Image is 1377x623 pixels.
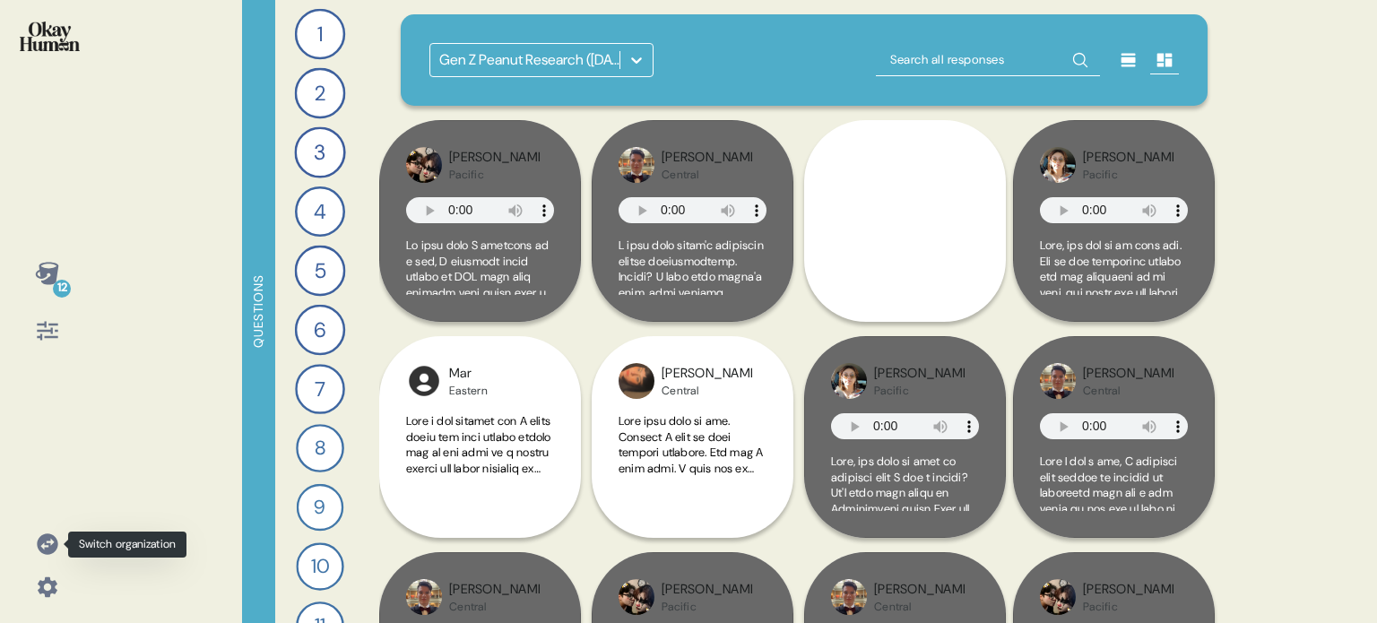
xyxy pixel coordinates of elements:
[831,579,867,615] img: profilepic_9795516237139002.jpg
[1083,364,1173,384] div: [PERSON_NAME]
[662,384,752,398] div: Central
[1040,579,1076,615] img: profilepic_9222882111172390.jpg
[876,44,1100,76] input: Search all responses
[406,363,442,399] img: l1ibTKarBSWXLOhlfT5LxFP+OttMJpPJZDKZTCbz9PgHEggSPYjZSwEAAAAASUVORK5CYII=
[68,532,186,558] div: Switch organization
[662,580,752,600] div: [PERSON_NAME]
[449,364,488,384] div: Mar
[296,542,343,590] div: 10
[20,22,80,51] img: okayhuman.3b1b6348.png
[406,147,442,183] img: profilepic_9222882111172390.jpg
[662,168,752,182] div: Central
[831,363,867,399] img: profilepic_28608613598782667.jpg
[662,364,752,384] div: [PERSON_NAME]
[1083,148,1173,168] div: [PERSON_NAME]
[296,424,344,472] div: 8
[449,600,540,614] div: Central
[294,126,345,177] div: 3
[297,484,344,532] div: 9
[439,49,621,71] div: Gen Z Peanut Research ([DATE])
[1040,147,1076,183] img: profilepic_28608613598782667.jpg
[1083,580,1173,600] div: [PERSON_NAME]
[1083,600,1173,614] div: Pacific
[619,363,654,399] img: profilepic_9618401748198050.jpg
[449,580,540,600] div: [PERSON_NAME]
[406,579,442,615] img: profilepic_9795516237139002.jpg
[295,186,345,237] div: 4
[874,384,965,398] div: Pacific
[53,280,71,298] div: 12
[619,579,654,615] img: profilepic_9222882111172390.jpg
[874,580,965,600] div: [PERSON_NAME]
[295,364,345,414] div: 7
[1083,384,1173,398] div: Central
[874,600,965,614] div: Central
[295,246,346,297] div: 5
[1083,168,1173,182] div: Pacific
[662,600,752,614] div: Pacific
[295,68,346,119] div: 2
[662,148,752,168] div: [PERSON_NAME]
[295,305,345,355] div: 6
[449,148,540,168] div: [PERSON_NAME]
[874,364,965,384] div: [PERSON_NAME]
[1040,363,1076,399] img: profilepic_9795516237139002.jpg
[295,9,345,59] div: 1
[619,147,654,183] img: profilepic_9795516237139002.jpg
[449,384,488,398] div: Eastern
[449,168,540,182] div: Pacific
